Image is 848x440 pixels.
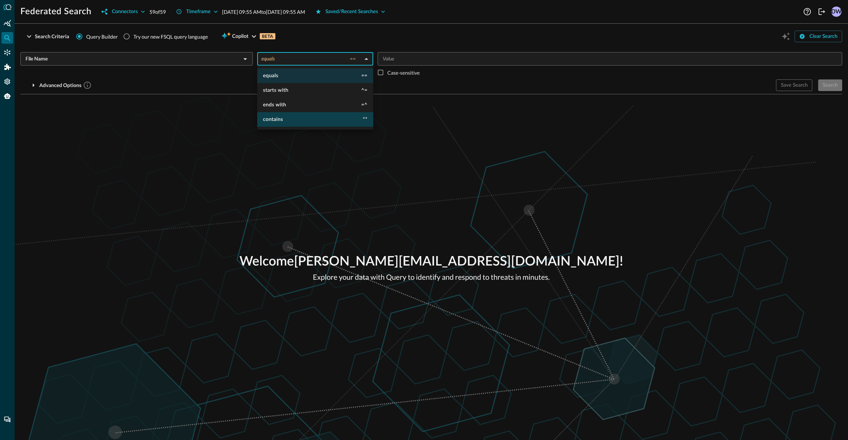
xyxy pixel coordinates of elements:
span: ends with [263,102,286,107]
span: == [361,73,367,78]
span: starts with [263,88,288,93]
span: ^= [361,88,367,93]
span: contains [263,117,283,122]
span: equals [263,73,278,78]
span: =^ [361,102,367,107]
